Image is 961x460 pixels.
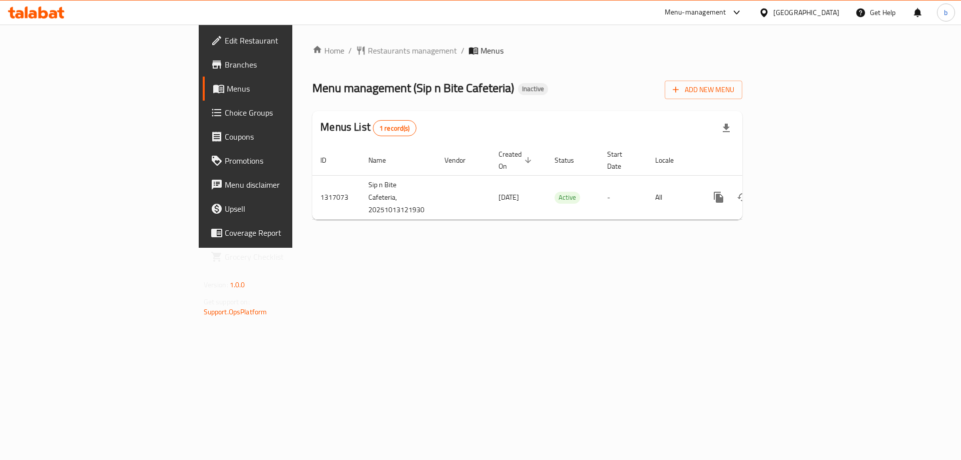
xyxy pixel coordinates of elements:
div: Active [555,192,580,204]
a: Support.OpsPlatform [204,305,267,318]
li: / [461,45,464,57]
table: enhanced table [312,145,811,220]
span: Start Date [607,148,635,172]
nav: breadcrumb [312,45,742,57]
div: Total records count [373,120,416,136]
span: Menus [480,45,504,57]
span: b [944,7,947,18]
span: Name [368,154,399,166]
a: Edit Restaurant [203,29,359,53]
th: Actions [699,145,811,176]
span: Choice Groups [225,107,351,119]
td: All [647,175,699,219]
td: - [599,175,647,219]
div: Menu-management [665,7,726,19]
button: Add New Menu [665,81,742,99]
span: Version: [204,278,228,291]
a: Coupons [203,125,359,149]
span: Locale [655,154,687,166]
span: Coverage Report [225,227,351,239]
span: Status [555,154,587,166]
span: [DATE] [499,191,519,204]
span: Grocery Checklist [225,251,351,263]
span: Menu management ( Sip n Bite Cafeteria ) [312,77,514,99]
span: Restaurants management [368,45,457,57]
a: Coverage Report [203,221,359,245]
div: Export file [714,116,738,140]
a: Grocery Checklist [203,245,359,269]
span: Inactive [518,85,548,93]
span: Promotions [225,155,351,167]
span: ID [320,154,339,166]
span: Coupons [225,131,351,143]
span: Add New Menu [673,84,734,96]
a: Branches [203,53,359,77]
div: [GEOGRAPHIC_DATA] [773,7,839,18]
a: Restaurants management [356,45,457,57]
a: Menu disclaimer [203,173,359,197]
span: Menu disclaimer [225,179,351,191]
td: Sip n Bite Cafeteria, 20251013121930 [360,175,436,219]
button: more [707,185,731,209]
div: Inactive [518,83,548,95]
a: Choice Groups [203,101,359,125]
span: Created On [499,148,535,172]
a: Upsell [203,197,359,221]
span: Active [555,192,580,203]
span: Edit Restaurant [225,35,351,47]
button: Change Status [731,185,755,209]
span: Vendor [444,154,478,166]
h2: Menus List [320,120,416,136]
a: Menus [203,77,359,101]
span: 1 record(s) [373,124,416,133]
span: Menus [227,83,351,95]
a: Promotions [203,149,359,173]
span: Branches [225,59,351,71]
span: 1.0.0 [230,278,245,291]
span: Get support on: [204,295,250,308]
span: Upsell [225,203,351,215]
